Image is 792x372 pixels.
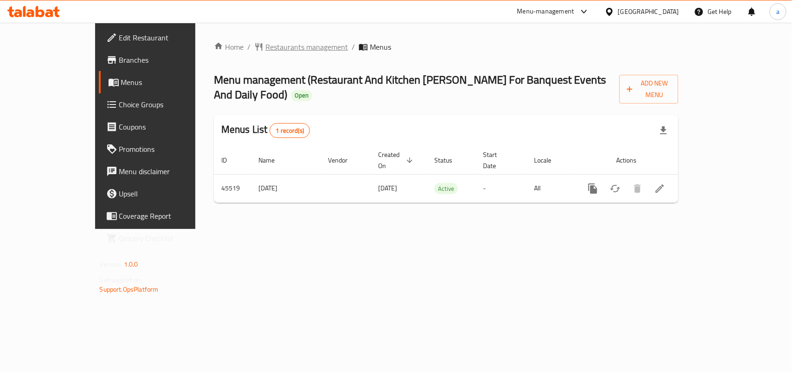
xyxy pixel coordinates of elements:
[214,69,606,105] span: Menu management ( Restaurant And Kitchen [PERSON_NAME] For Banquest Events And Daily Food )
[582,177,604,200] button: more
[99,71,227,93] a: Menus
[328,155,360,166] span: Vendor
[517,6,574,17] div: Menu-management
[652,119,675,142] div: Export file
[776,7,779,17] span: a
[604,177,626,200] button: Change Status
[352,41,355,52] li: /
[221,155,239,166] span: ID
[119,54,220,65] span: Branches
[100,274,142,286] span: Get support on:
[119,121,220,132] span: Coupons
[247,41,251,52] li: /
[619,75,678,104] button: Add New Menu
[121,77,220,88] span: Menus
[254,41,348,52] a: Restaurants management
[534,155,563,166] span: Locale
[119,233,220,244] span: Grocery Checklist
[99,183,227,205] a: Upsell
[124,258,138,270] span: 1.0.0
[99,26,227,49] a: Edit Restaurant
[214,41,244,52] a: Home
[119,166,220,177] span: Menu disclaimer
[99,116,227,138] a: Coupons
[99,93,227,116] a: Choice Groups
[291,91,312,99] span: Open
[270,126,309,135] span: 1 record(s)
[99,49,227,71] a: Branches
[626,177,649,200] button: Delete menu
[527,174,574,202] td: All
[258,155,287,166] span: Name
[378,149,416,171] span: Created On
[265,41,348,52] span: Restaurants management
[119,32,220,43] span: Edit Restaurant
[119,99,220,110] span: Choice Groups
[627,78,671,101] span: Add New Menu
[214,41,679,52] nav: breadcrumb
[618,7,679,17] div: [GEOGRAPHIC_DATA]
[99,205,227,227] a: Coverage Report
[291,90,312,101] div: Open
[476,174,527,202] td: -
[99,227,227,249] a: Grocery Checklist
[270,123,310,138] div: Total records count
[214,146,679,203] table: enhanced table
[99,160,227,183] a: Menu disclaimer
[100,283,159,295] a: Support.OpsPlatform
[119,188,220,199] span: Upsell
[378,182,397,194] span: [DATE]
[483,149,515,171] span: Start Date
[370,41,391,52] span: Menus
[214,174,251,202] td: 45519
[119,144,220,155] span: Promotions
[649,177,671,200] a: View Sections
[574,146,678,175] th: Actions
[99,138,227,160] a: Promotions
[100,258,122,270] span: Version:
[221,123,310,138] h2: Menus List
[434,155,464,166] span: Status
[251,174,321,202] td: [DATE]
[434,183,458,194] span: Active
[119,210,220,222] span: Coverage Report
